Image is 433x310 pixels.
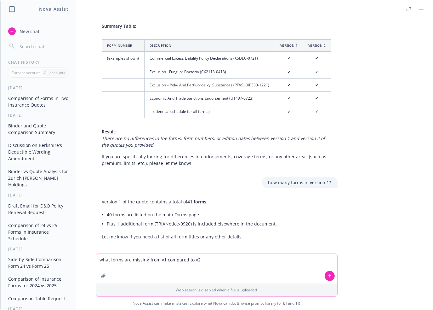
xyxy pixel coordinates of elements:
td: ✔ [303,91,331,105]
td: ✔ [303,105,331,118]
td: Exclusion - Fungi or Bacteria (CX2113-0413) [145,65,275,78]
span: New chat [18,28,40,35]
button: Side-by-Side Comparison: Form 24 vs Form 25 [6,254,71,271]
button: Comparison of 24 vs 25 Forms in Insurance Schedule [6,220,71,244]
th: Description [145,40,275,52]
button: Comparison of Insurance Forms for 2024 vs 2025 [6,274,71,291]
td: Economic And Trade Sanctions Endorsement (U1407-0723) [145,91,275,105]
a: BI [283,301,287,306]
p: Let me know if you need a list of all form titles or any other details. [102,233,277,240]
td: ✔ [275,65,303,78]
td: ✔ [303,78,331,91]
div: [DATE] [1,192,76,198]
h1: Nova Assist [39,6,69,12]
div: [DATE] [1,85,76,91]
td: ✔ [303,65,331,78]
li: 40 forms are listed on the main Forms page. [107,210,277,219]
button: Draft Email for D&O Policy Renewal Request [6,201,71,218]
td: ... (identical schedule for all forms) [145,105,275,118]
span: Result: [102,129,117,135]
button: Binder and Quote Comparison Summary [6,120,71,137]
td: Exclusion – Poly- And Perfluoroalkyl Substances (PFAS) (XP330-1221) [145,78,275,91]
button: Comparison of Forms in Two Insurance Quotes [6,93,71,110]
button: Binder vs Quote Analysis for Zurich [PERSON_NAME] Holdings [6,166,71,190]
a: TR [296,301,300,306]
p: Current account [11,70,40,75]
td: ✔ [303,52,331,65]
button: Discussion on Berkshire's Deductible Wording Amendment [6,140,71,164]
td: ✔ [275,52,303,65]
button: Comparison Table Request [6,293,71,304]
td: ✔ [275,105,303,118]
em: There are no differences in the forms, form numbers, or edition dates between version 1 and versi... [102,135,325,148]
div: Chat History [1,60,76,65]
span: Nova Assist can make mistakes. Explore what Nova can do: Browse prompt library for and [3,297,430,310]
div: [DATE] [1,246,76,252]
td: ✔ [275,91,303,105]
span: 41 forms [188,199,207,205]
li: Plus 1 additional form (TRIANotice-0920) is included elsewhere in the document. [107,219,277,228]
p: If you are specifically looking for differences in endorsements, coverage terms, or any other are... [102,153,331,167]
td: Commercial Excess Liability Policy Declarations (XSDEC-0721) [145,52,275,65]
input: Search chats [18,42,68,51]
button: New chat [6,26,71,37]
th: Form Number [102,40,145,52]
th: Version 1 [275,40,303,52]
p: All accounts [44,70,65,75]
th: Version 2 [303,40,331,52]
span: Summary Table: [102,23,137,29]
textarea: what forms are missing from v1 compared to v2 [96,254,337,284]
td: (examples shown) [102,52,145,65]
p: Web search is disabled when a file is uploaded [100,287,333,293]
div: [DATE] [1,113,76,118]
td: ✔ [275,78,303,91]
p: how many forms in version 1? [268,179,331,186]
p: Version 1 of the quote contains a total of . [102,198,277,205]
